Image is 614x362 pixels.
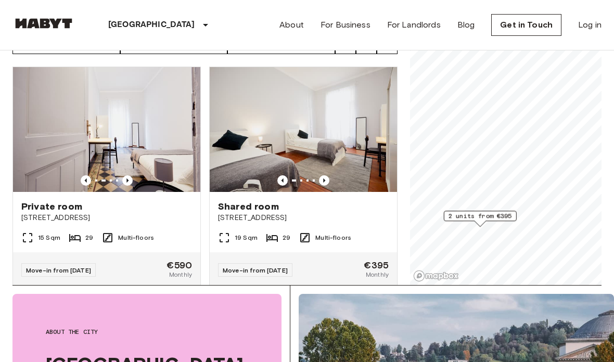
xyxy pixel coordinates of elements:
span: €590 [167,261,192,270]
span: [STREET_ADDRESS] [218,213,389,223]
span: 29 [283,233,290,242]
span: Monthly [169,270,192,279]
button: Previous image [81,175,91,186]
img: Marketing picture of unit IT-13-001-001-18H [13,67,200,192]
button: Previous image [277,175,288,186]
span: Multi-floors [118,233,154,242]
a: Mapbox logo [413,270,459,282]
span: 2 units from €395 [449,211,512,221]
span: Monthly [366,270,389,279]
a: Previous imagePrevious imagePrivate room[STREET_ADDRESS]15 Sqm29Multi-floorsMove-in from [DATE]€5... [12,67,201,288]
a: Log in [578,19,602,31]
a: About [279,19,304,31]
span: Move-in from [DATE] [26,266,91,274]
div: Map marker [444,211,517,227]
span: Private room [21,200,82,213]
img: Marketing picture of unit IT-13-001-001-23H [210,67,397,192]
a: For Business [321,19,370,31]
span: 29 [85,233,93,242]
a: Get in Touch [491,14,561,36]
span: About the city [46,327,248,337]
button: Previous image [319,175,329,186]
span: Move-in from [DATE] [223,266,288,274]
span: 19 Sqm [235,233,258,242]
span: 15 Sqm [38,233,60,242]
a: For Landlords [387,19,441,31]
span: [STREET_ADDRESS] [21,213,192,223]
img: Habyt [12,18,75,29]
span: Shared room [218,200,279,213]
span: €395 [364,261,389,270]
a: Marketing picture of unit IT-13-001-001-23HPrevious imagePrevious imageShared room[STREET_ADDRESS... [209,67,398,288]
span: Multi-floors [315,233,351,242]
a: Blog [457,19,475,31]
button: Previous image [122,175,133,186]
p: [GEOGRAPHIC_DATA] [108,19,195,31]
